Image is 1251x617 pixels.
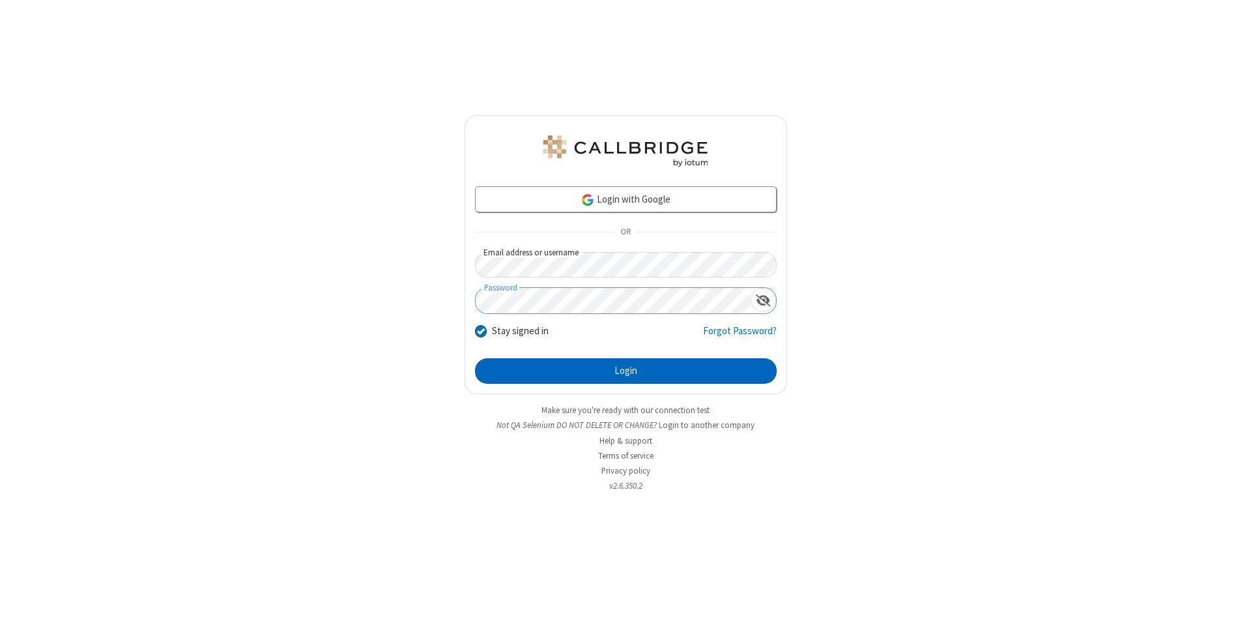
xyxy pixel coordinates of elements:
li: Not QA Selenium DO NOT DELETE OR CHANGE? [465,419,787,431]
a: Login with Google [475,186,777,212]
button: Login to another company [659,419,755,431]
img: QA Selenium DO NOT DELETE OR CHANGE [541,136,710,167]
a: Make sure you're ready with our connection test [541,405,710,416]
input: Password [476,288,751,313]
img: google-icon.png [581,193,595,207]
a: Terms of service [598,450,654,461]
span: OR [615,223,636,242]
a: Help & support [599,435,652,446]
button: Login [475,358,777,384]
label: Stay signed in [492,324,549,339]
input: Email address or username [475,252,777,278]
li: v2.6.350.2 [465,480,787,492]
div: Show password [751,288,776,312]
a: Forgot Password? [703,324,777,349]
a: Privacy policy [601,465,650,476]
